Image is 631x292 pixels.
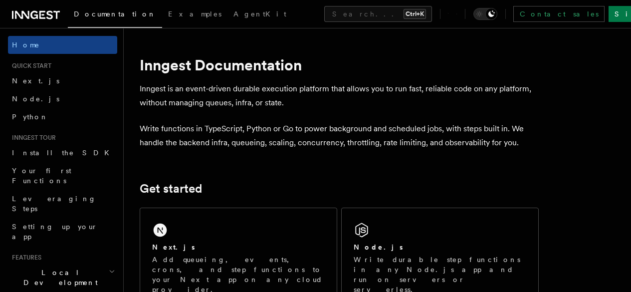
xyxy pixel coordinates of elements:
span: Features [8,254,41,262]
span: Examples [168,10,221,18]
span: Next.js [12,77,59,85]
h2: Next.js [152,242,195,252]
a: Python [8,108,117,126]
span: Leveraging Steps [12,195,96,213]
span: Install the SDK [12,149,115,157]
a: Documentation [68,3,162,28]
p: Inngest is an event-driven durable execution platform that allows you to run fast, reliable code ... [140,82,539,110]
span: Quick start [8,62,51,70]
a: AgentKit [227,3,292,27]
a: Your first Functions [8,162,117,190]
a: Node.js [8,90,117,108]
span: AgentKit [233,10,286,18]
button: Local Development [8,264,117,292]
a: Install the SDK [8,144,117,162]
a: Examples [162,3,227,27]
span: Setting up your app [12,223,98,241]
a: Contact sales [513,6,605,22]
span: Node.js [12,95,59,103]
p: Write functions in TypeScript, Python or Go to power background and scheduled jobs, with steps bu... [140,122,539,150]
span: Inngest tour [8,134,56,142]
a: Home [8,36,117,54]
kbd: Ctrl+K [404,9,426,19]
h2: Node.js [354,242,403,252]
span: Documentation [74,10,156,18]
span: Local Development [8,268,109,288]
a: Leveraging Steps [8,190,117,218]
span: Your first Functions [12,167,71,185]
button: Search...Ctrl+K [324,6,432,22]
a: Get started [140,182,202,196]
span: Python [12,113,48,121]
h1: Inngest Documentation [140,56,539,74]
a: Setting up your app [8,218,117,246]
span: Home [12,40,40,50]
a: Next.js [8,72,117,90]
button: Toggle dark mode [473,8,497,20]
